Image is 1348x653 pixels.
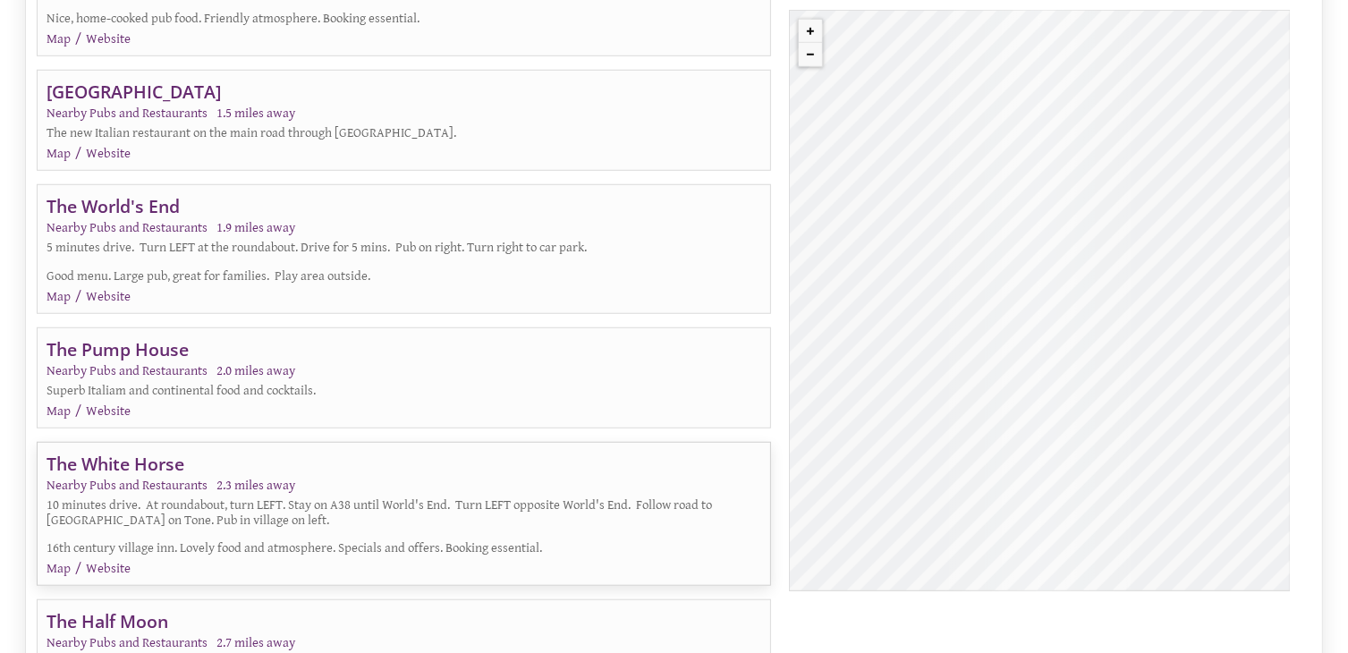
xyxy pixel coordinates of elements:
[216,106,295,121] li: 1.5 miles away
[47,240,761,255] p: 5 minutes drive. Turn LEFT at the roundabout. Drive for 5 mins. Pub on right. Turn right to car p...
[216,220,295,235] li: 1.9 miles away
[86,561,131,576] a: Website
[86,31,131,47] a: Website
[216,478,295,493] li: 2.3 miles away
[799,19,822,42] button: Zoom in
[47,337,189,361] a: The Pump House
[47,289,71,304] a: Map
[47,146,71,161] a: Map
[47,561,71,576] a: Map
[47,11,761,26] p: Nice, home-cooked pub food. Friendly atmosphere. Booking essential.
[47,125,761,140] p: The new Italian restaurant on the main road through [GEOGRAPHIC_DATA].
[86,403,131,419] a: Website
[47,31,71,47] a: Map
[47,478,208,493] a: Nearby Pubs and Restaurants
[47,609,168,633] a: The Half Moon
[216,363,295,378] li: 2.0 miles away
[47,540,761,555] p: 16th century village inn. Lovely food and atmosphere. Specials and offers. Booking essential.
[790,10,1290,589] canvas: Map
[799,42,822,65] button: Zoom out
[47,268,761,284] p: Good menu. Large pub, great for families. Play area outside.
[47,403,71,419] a: Map
[86,146,131,161] a: Website
[47,106,208,121] a: Nearby Pubs and Restaurants
[47,497,761,528] p: 10 minutes drive. At roundabout, turn LEFT. Stay on A38 until World's End. Turn LEFT opposite Wor...
[47,383,761,398] p: Superb Italiam and continental food and cocktails.
[47,363,208,378] a: Nearby Pubs and Restaurants
[216,635,295,650] li: 2.7 miles away
[47,452,184,476] a: The White Horse
[47,635,208,650] a: Nearby Pubs and Restaurants
[47,194,180,218] a: The World's End
[86,289,131,304] a: Website
[47,220,208,235] a: Nearby Pubs and Restaurants
[47,80,221,104] a: [GEOGRAPHIC_DATA]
